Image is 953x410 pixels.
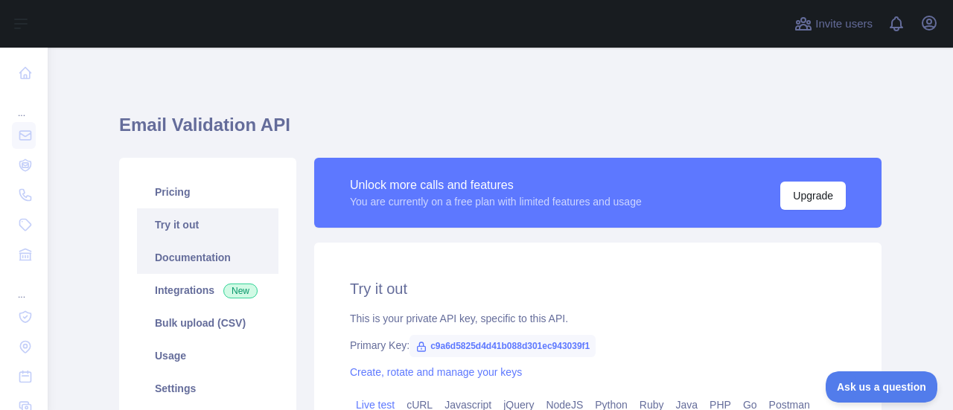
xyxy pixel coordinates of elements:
a: Try it out [137,208,278,241]
a: Create, rotate and manage your keys [350,366,522,378]
span: Invite users [815,16,873,33]
div: ... [12,271,36,301]
div: This is your private API key, specific to this API. [350,311,846,326]
a: Pricing [137,176,278,208]
h1: Email Validation API [119,113,882,149]
div: You are currently on a free plan with limited features and usage [350,194,642,209]
button: Invite users [791,12,876,36]
a: Documentation [137,241,278,274]
h2: Try it out [350,278,846,299]
a: Usage [137,339,278,372]
span: New [223,284,258,298]
a: Integrations New [137,274,278,307]
div: ... [12,89,36,119]
button: Upgrade [780,182,846,210]
iframe: Toggle Customer Support [826,371,938,403]
a: Settings [137,372,278,405]
a: Bulk upload (CSV) [137,307,278,339]
span: c9a6d5825d4d41b088d301ec943039f1 [409,335,596,357]
div: Primary Key: [350,338,846,353]
div: Unlock more calls and features [350,176,642,194]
